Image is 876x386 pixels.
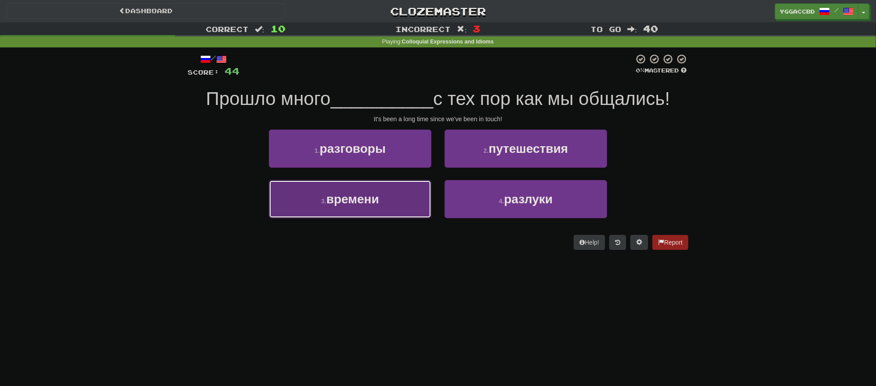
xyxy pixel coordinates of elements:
span: To go [590,25,621,33]
div: Mastered [634,67,688,75]
span: 44 [224,65,239,76]
span: разговоры [320,142,386,155]
span: Correct [206,25,249,33]
span: : [255,25,264,33]
span: 0 % [636,67,644,74]
div: It's been a long time since we've been in touch! [188,115,688,123]
span: времени [326,192,379,206]
span: с тех пор как мы общались! [433,88,670,109]
span: / [834,7,839,13]
small: 1 . [315,147,320,154]
strong: Colloquial Expressions and Idioms [402,39,494,45]
span: разлуки [504,192,553,206]
span: 3 [473,23,480,34]
button: 4.разлуки [445,180,607,218]
span: Прошло много [206,88,331,109]
span: : [627,25,637,33]
span: : [457,25,467,33]
span: 40 [643,23,658,34]
a: Clozemaster [299,4,578,19]
div: / [188,54,239,65]
button: 3.времени [269,180,431,218]
button: Report [652,235,688,250]
a: yggaccBD / [775,4,858,19]
span: Incorrect [396,25,451,33]
a: Dashboard [7,4,286,18]
span: __________ [331,88,434,109]
span: 10 [271,23,286,34]
button: 2.путешествия [445,130,607,168]
button: Help! [574,235,605,250]
button: 1.разговоры [269,130,431,168]
button: Round history (alt+y) [609,235,626,250]
span: yggaccBD [780,7,815,15]
span: Score: [188,69,219,76]
small: 3 . [321,198,326,205]
small: 2 . [484,147,489,154]
small: 4 . [499,198,504,205]
span: путешествия [489,142,568,155]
